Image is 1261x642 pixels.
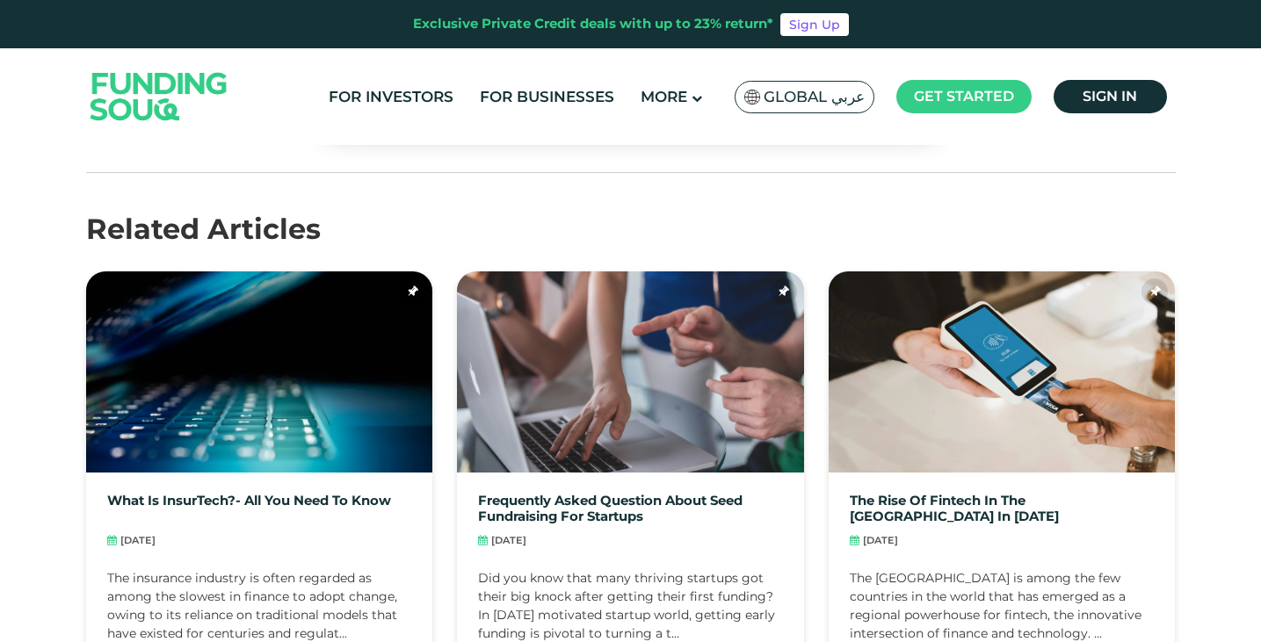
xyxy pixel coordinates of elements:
[413,14,773,34] div: Exclusive Private Credit deals with up to 23% return*
[780,13,849,36] a: Sign Up
[491,533,526,548] span: [DATE]
[457,271,804,472] img: blogImage
[86,271,433,472] img: blogImage
[120,533,156,548] span: [DATE]
[863,533,898,548] span: [DATE]
[478,494,783,524] a: Frequently Asked Question About Seed Fundraising for Startups
[914,88,1014,105] span: Get started
[107,494,391,524] a: What is InsurTech?- All You Need to Know
[829,271,1176,472] img: blogImage
[73,52,245,141] img: Logo
[764,87,865,107] span: Global عربي
[475,83,619,112] a: For Businesses
[1083,88,1137,105] span: Sign in
[1054,80,1167,113] a: Sign in
[850,494,1155,524] a: The Rise of Fintech in the [GEOGRAPHIC_DATA] in [DATE]
[324,83,458,112] a: For Investors
[744,90,760,105] img: SA Flag
[641,88,687,105] span: More
[86,212,321,246] span: Related Articles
